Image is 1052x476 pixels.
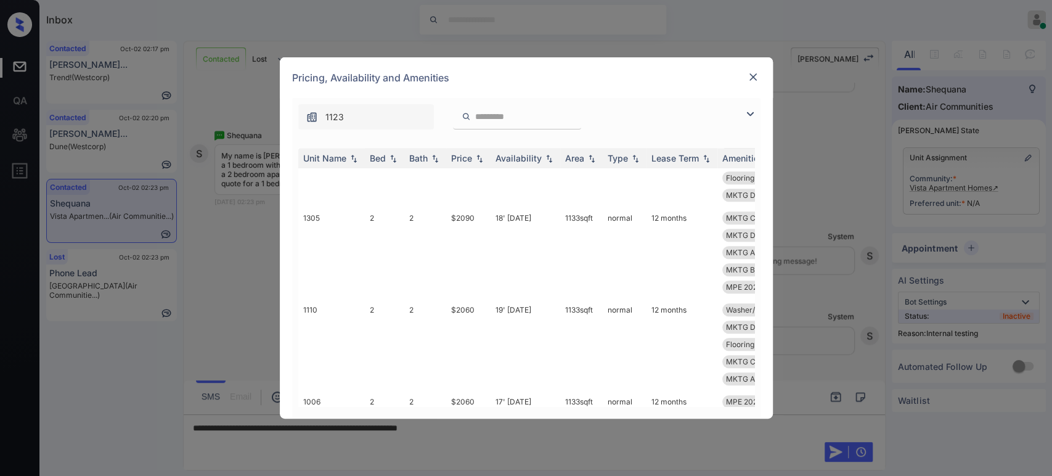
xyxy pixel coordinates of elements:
img: icon-zuma [743,107,757,121]
img: sorting [473,154,486,163]
td: $2090 [446,207,491,298]
div: Type [608,153,628,163]
td: 12 months [646,207,717,298]
td: $2060 [446,298,491,390]
span: MKTG Air [PERSON_NAME]... [726,374,827,384]
img: icon-zuma [306,111,318,123]
span: MKTG Balcony [726,265,778,274]
td: normal [603,207,646,298]
div: Pricing, Availability and Amenities [280,57,773,98]
span: MKTG Closet Spa... [726,213,793,223]
td: 1133 sqft [560,298,603,390]
img: sorting [429,154,441,163]
span: 1123 [325,110,344,124]
div: Unit Name [303,153,346,163]
img: sorting [585,154,598,163]
td: 1110 [298,298,365,390]
td: 2 [404,207,446,298]
span: MKTG Door Glass... [726,231,794,240]
img: sorting [387,154,399,163]
img: close [747,71,759,83]
span: MKTG Door Glass... [726,322,794,332]
td: 18' [DATE] [491,207,560,298]
td: 2 [365,207,404,298]
span: MKTG Door Glass... [726,191,794,200]
td: 2 [404,298,446,390]
td: 2 [365,298,404,390]
span: MPE 2025 SmartR... [726,282,796,292]
td: normal [603,298,646,390]
div: Area [565,153,584,163]
span: Flooring 2-Bed ... [726,173,785,183]
td: 1305 [298,207,365,298]
span: MPE 2025 SmartR... [726,397,796,406]
div: Availability [495,153,542,163]
div: Price [451,153,472,163]
img: icon-zuma [462,111,471,122]
td: 19' [DATE] [491,298,560,390]
img: sorting [348,154,360,163]
div: Amenities [722,153,764,163]
span: Washer/Dryer Le... [726,305,791,314]
div: Bed [370,153,386,163]
div: Bath [409,153,428,163]
span: Flooring 2-Bed ... [726,340,785,349]
div: Lease Term [651,153,699,163]
img: sorting [629,154,642,163]
img: sorting [543,154,555,163]
span: MKTG Air [PERSON_NAME]... [726,248,827,257]
span: MKTG Ceiling Fa... [726,357,790,366]
td: 1133 sqft [560,207,603,298]
td: 12 months [646,298,717,390]
img: sorting [700,154,712,163]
